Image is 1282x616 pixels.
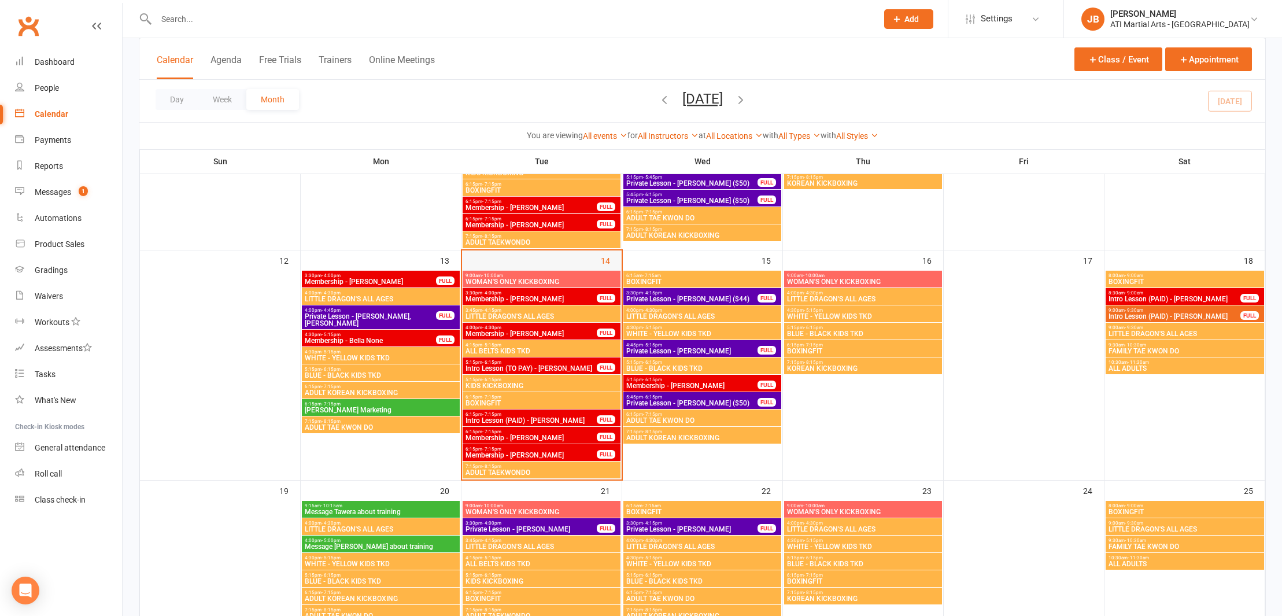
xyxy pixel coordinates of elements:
span: WOMAN'S ONLY KICKBOXING [465,508,618,515]
span: 5:15pm [304,367,457,372]
span: BLUE - BLACK KIDS TKD [626,365,779,372]
span: - 7:15pm [482,199,501,204]
span: 5:45pm [626,192,758,197]
span: 9:00am [465,503,618,508]
span: - 4:00pm [482,290,501,296]
div: Waivers [35,292,63,301]
div: 13 [440,250,461,270]
div: FULL [597,202,615,211]
span: 6:15pm [304,384,457,389]
span: BOXINGFIT [465,400,618,407]
span: 3:30pm [465,290,597,296]
span: - 10:00am [803,503,825,508]
span: - 9:00am [1125,503,1143,508]
a: All Styles [836,131,878,141]
span: - 7:15pm [482,394,501,400]
span: 9:00am [465,273,618,278]
span: BOXINGFIT [1108,508,1262,515]
span: WOMAN'S ONLY KICKBOXING [465,278,618,285]
span: - 5:00pm [322,538,341,543]
span: - 10:15am [321,503,342,508]
span: - 7:15am [642,503,661,508]
span: 5:15pm [786,325,940,330]
span: 7:15pm [465,464,618,469]
a: Automations [15,205,122,231]
span: 7:15pm [304,419,457,424]
span: - 6:15pm [804,325,823,330]
span: Intro Lesson (PAID) - [PERSON_NAME] [465,417,597,424]
span: 7:15pm [626,429,779,434]
span: - 7:15pm [322,384,341,389]
div: Assessments [35,344,92,353]
span: Membership - Bella None [304,337,437,344]
span: - 7:15pm [482,412,501,417]
div: ATI Martial Arts - [GEOGRAPHIC_DATA] [1110,19,1250,29]
span: 4:00pm [304,538,457,543]
span: - 5:15pm [804,308,823,313]
div: Tasks [35,370,56,379]
span: - 10:00am [803,273,825,278]
span: KOREAN KICKBOXING [786,180,940,187]
span: - 7:15am [642,273,661,278]
span: 4:45pm [626,342,758,348]
span: - 4:30pm [804,521,823,526]
span: 5:15pm [465,377,618,382]
span: ADULT TAE KWON DO [626,215,779,222]
a: Clubworx [14,12,43,40]
strong: with [821,131,836,140]
span: - 4:15pm [643,521,662,526]
span: 9:00am [786,503,940,508]
a: All Types [778,131,821,141]
span: 6:15pm [304,401,457,407]
a: Waivers [15,283,122,309]
span: WOMAN'S ONLY KICKBOXING [786,278,940,285]
div: FULL [597,450,615,459]
button: Free Trials [259,54,301,79]
span: - 7:15pm [643,209,662,215]
span: 6:15pm [465,429,597,434]
span: LITTLE DRAGON'S ALL AGES [304,296,457,303]
button: [DATE] [682,91,723,107]
div: FULL [1240,311,1259,320]
span: LITTLE DRAGON'S ALL AGES [1108,526,1262,533]
span: Message Tawera about training [304,508,457,515]
span: Intro Lesson (TO PAY) - [PERSON_NAME] [465,365,597,372]
button: Week [198,89,246,110]
span: WHITE - YELLOW KIDS TKD [626,330,779,337]
span: - 6:15pm [482,377,501,382]
span: 6:15am [626,273,779,278]
span: ADULT KOREAN KICKBOXING [626,232,779,239]
span: Membership - [PERSON_NAME] [465,452,597,459]
span: - 9:30am [1125,325,1143,330]
span: - 8:15pm [322,419,341,424]
span: WOMAN'S ONLY KICKBOXING [786,508,940,515]
span: Settings [981,6,1013,32]
button: Online Meetings [369,54,435,79]
span: - 8:15pm [804,175,823,180]
span: - 4:00pm [322,273,341,278]
span: ADULT TAE KWON DO [626,417,779,424]
div: Open Intercom Messenger [12,577,39,604]
strong: for [627,131,638,140]
span: Membership - [PERSON_NAME] [465,222,597,228]
span: Membership - [PERSON_NAME] [304,278,437,285]
div: 22 [762,481,782,500]
a: All Instructors [638,131,699,141]
span: - 9:30am [1125,521,1143,526]
span: - 8:15pm [643,429,662,434]
a: Roll call [15,461,122,487]
span: - 6:15pm [482,360,501,365]
span: Membership - [PERSON_NAME] [465,434,597,441]
span: 4:00pm [626,308,779,313]
span: - 4:30pm [322,290,341,296]
span: Private Lesson - [PERSON_NAME] ($50) [626,197,758,204]
span: - 6:15pm [643,377,662,382]
span: - 9:00am [1125,273,1143,278]
span: 8:30am [1108,290,1241,296]
th: Tue [461,149,622,174]
span: - 11:30am [1128,360,1149,365]
span: 3:30pm [626,521,758,526]
span: 4:00pm [786,521,940,526]
span: - 5:45pm [643,175,662,180]
button: Trainers [319,54,352,79]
